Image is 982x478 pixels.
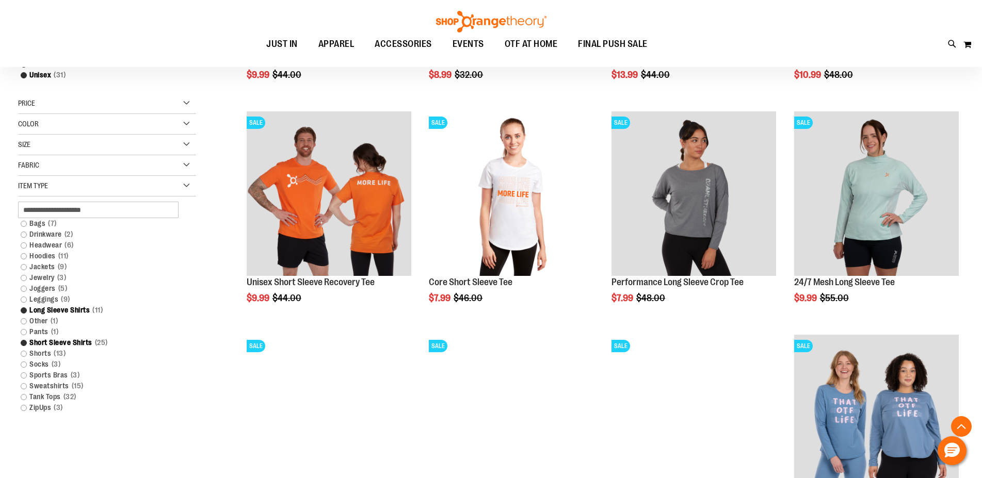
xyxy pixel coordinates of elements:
[15,370,186,381] a: Sports Bras3
[15,402,186,413] a: ZipUps3
[318,32,355,56] span: APPAREL
[55,272,69,283] span: 3
[611,340,630,352] span: SALE
[62,229,76,240] span: 2
[69,381,86,391] span: 15
[429,277,512,287] a: Core Short Sleeve Tee
[820,293,850,303] span: $55.00
[15,337,186,348] a: Short Sleeve Shirts25
[442,32,494,56] a: EVENTS
[247,70,271,80] span: $9.99
[15,381,186,391] a: Sweatshirts15
[49,359,63,370] span: 3
[15,305,186,316] a: Long Sleeve Shirts11
[92,337,110,348] span: 25
[938,436,967,465] button: Hello, have a question? Let’s chat.
[606,106,781,329] div: product
[611,111,776,276] img: Product image for Performance Long Sleeve Crop Tee
[56,283,70,294] span: 5
[15,272,186,283] a: Jewelry3
[58,294,73,305] span: 9
[48,316,61,326] span: 1
[794,70,823,80] span: $10.99
[794,111,959,277] a: 24/7 Mesh Long Sleeve TeeSALE
[568,32,658,56] a: FINAL PUSH SALE
[247,293,271,303] span: $9.99
[455,70,485,80] span: $32.00
[611,111,776,277] a: Product image for Performance Long Sleeve Crop TeeSALE
[429,111,593,276] img: Product image for Core Short Sleeve Tee
[794,340,813,352] span: SALE
[611,117,630,129] span: SALE
[272,70,303,80] span: $44.00
[51,348,68,359] span: 13
[49,326,61,337] span: 1
[15,229,186,240] a: Drinkware2
[794,117,813,129] span: SALE
[61,391,79,402] span: 32
[90,305,105,316] span: 11
[247,277,375,287] a: Unisex Short Sleeve Recovery Tee
[15,251,186,261] a: Hoodies11
[494,32,568,56] a: OTF AT HOME
[951,416,972,437] button: Back To Top
[453,32,484,56] span: EVENTS
[434,11,548,32] img: Shop Orangetheory
[15,294,186,305] a: Leggings9
[641,70,671,80] span: $44.00
[794,277,895,287] a: 24/7 Mesh Long Sleeve Tee
[454,293,484,303] span: $46.00
[18,182,48,190] span: Item Type
[429,111,593,277] a: Product image for Core Short Sleeve TeeSALE
[424,106,599,329] div: product
[68,370,83,381] span: 3
[247,111,411,277] a: Product image for Unisex Short Sleeve Recovery TeeSALE
[15,316,186,326] a: Other1
[55,261,70,272] span: 9
[429,293,452,303] span: $7.99
[18,161,39,169] span: Fabric
[247,340,265,352] span: SALE
[636,293,667,303] span: $48.00
[256,32,308,56] a: JUST IN
[794,111,959,276] img: 24/7 Mesh Long Sleeve Tee
[15,70,186,80] a: Unisex31
[578,32,648,56] span: FINAL PUSH SALE
[51,402,66,413] span: 3
[15,240,186,251] a: Headwear6
[15,326,186,337] a: Pants1
[15,261,186,272] a: Jackets9
[45,218,59,229] span: 7
[611,277,744,287] a: Performance Long Sleeve Crop Tee
[15,391,186,402] a: Tank Tops32
[308,32,365,56] a: APPAREL
[794,293,818,303] span: $9.99
[62,240,76,251] span: 6
[824,70,855,80] span: $48.00
[15,283,186,294] a: Joggers5
[242,106,416,329] div: product
[505,32,558,56] span: OTF AT HOME
[429,117,447,129] span: SALE
[18,140,30,149] span: Size
[272,293,303,303] span: $44.00
[15,348,186,359] a: Shorts13
[18,99,35,107] span: Price
[56,251,71,261] span: 11
[266,32,298,56] span: JUST IN
[611,293,635,303] span: $7.99
[429,70,453,80] span: $8.99
[429,340,447,352] span: SALE
[247,117,265,129] span: SALE
[375,32,432,56] span: ACCESSORIES
[18,120,39,128] span: Color
[15,359,186,370] a: Socks3
[364,32,442,56] a: ACCESSORIES
[789,106,964,329] div: product
[51,70,68,80] span: 31
[247,111,411,276] img: Product image for Unisex Short Sleeve Recovery Tee
[611,70,639,80] span: $13.99
[15,218,186,229] a: Bags7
